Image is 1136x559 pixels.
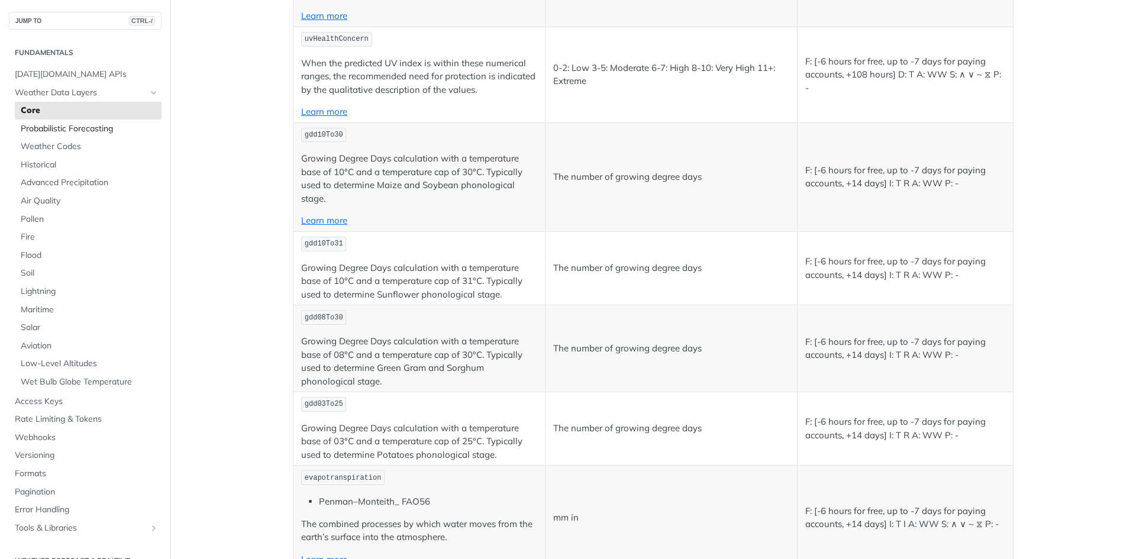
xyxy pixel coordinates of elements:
[9,483,162,501] a: Pagination
[149,88,159,98] button: Hide subpages for Weather Data Layers
[21,376,159,388] span: Wet Bulb Globe Temperature
[15,468,159,480] span: Formats
[15,69,159,80] span: [DATE][DOMAIN_NAME] APIs
[15,138,162,156] a: Weather Codes
[15,396,159,408] span: Access Keys
[301,422,537,462] p: Growing Degree Days calculation with a temperature base of 03°C and a temperature cap of 25°C. Ty...
[319,495,537,509] li: Penman–Monteith_ FAO56
[9,393,162,411] a: Access Keys
[301,261,537,302] p: Growing Degree Days calculation with a temperature base of 10°C and a temperature cap of 31°C. Ty...
[805,164,1005,190] p: F: [-6 hours for free, up to -7 days for paying accounts, +14 days] I: T R A: WW P: -
[553,261,789,275] p: The number of growing degree days
[805,55,1005,95] p: F: [-6 hours for free, up to -7 days for paying accounts, +108 hours] D: T A: WW S: ∧ ∨ ~ ⧖ P: -
[15,87,146,99] span: Weather Data Layers
[553,511,789,525] p: mm in
[305,400,343,408] span: gdd03To25
[805,335,1005,362] p: F: [-6 hours for free, up to -7 days for paying accounts, +14 days] I: T R A: WW P: -
[9,84,162,102] a: Weather Data LayersHide subpages for Weather Data Layers
[15,120,162,138] a: Probabilistic Forecasting
[21,177,159,189] span: Advanced Precipitation
[553,62,789,88] p: 0-2: Low 3-5: Moderate 6-7: High 8-10: Very High 11+: Extreme
[305,240,343,248] span: gdd10To31
[15,522,146,534] span: Tools & Libraries
[21,286,159,298] span: Lightning
[15,174,162,192] a: Advanced Precipitation
[553,342,789,356] p: The number of growing degree days
[15,486,159,498] span: Pagination
[21,358,159,370] span: Low-Level Altitudes
[15,432,159,444] span: Webhooks
[305,131,343,139] span: gdd10To30
[9,12,162,30] button: JUMP TOCTRL-/
[9,411,162,428] a: Rate Limiting & Tokens
[553,170,789,184] p: The number of growing degree days
[21,231,159,243] span: Fire
[301,106,347,117] a: Learn more
[15,450,159,461] span: Versioning
[21,250,159,261] span: Flood
[305,35,369,43] span: uvHealthConcern
[15,301,162,319] a: Maritime
[9,66,162,83] a: [DATE][DOMAIN_NAME] APIs
[149,524,159,533] button: Show subpages for Tools & Libraries
[15,319,162,337] a: Solar
[805,505,1005,531] p: F: [-6 hours for free, up to -7 days for paying accounts, +14 days] I: T I A: WW S: ∧ ∨ ~ ⧖ P: -
[301,57,537,97] p: When the predicted UV index is within these numerical ranges, the recommended need for protection...
[15,355,162,373] a: Low-Level Altitudes
[301,152,537,205] p: Growing Degree Days calculation with a temperature base of 10°C and a temperature cap of 30°C. Ty...
[15,211,162,228] a: Pollen
[21,304,159,316] span: Maritime
[129,16,155,25] span: CTRL-/
[805,255,1005,282] p: F: [-6 hours for free, up to -7 days for paying accounts, +14 days] I: T R A: WW P: -
[301,10,347,21] a: Learn more
[9,47,162,58] h2: Fundamentals
[15,192,162,210] a: Air Quality
[15,373,162,391] a: Wet Bulb Globe Temperature
[15,156,162,174] a: Historical
[21,214,159,225] span: Pollen
[9,519,162,537] a: Tools & LibrariesShow subpages for Tools & Libraries
[21,141,159,153] span: Weather Codes
[305,474,382,482] span: evapotranspiration
[553,422,789,435] p: The number of growing degree days
[9,447,162,464] a: Versioning
[301,335,537,388] p: Growing Degree Days calculation with a temperature base of 08°C and a temperature cap of 30°C. Ty...
[15,102,162,119] a: Core
[301,215,347,226] a: Learn more
[21,340,159,352] span: Aviation
[15,283,162,300] a: Lightning
[15,264,162,282] a: Soil
[21,105,159,117] span: Core
[305,314,343,322] span: gdd08To30
[9,501,162,519] a: Error Handling
[15,337,162,355] a: Aviation
[15,413,159,425] span: Rate Limiting & Tokens
[9,429,162,447] a: Webhooks
[9,465,162,483] a: Formats
[301,518,537,544] p: The combined processes by which water moves from the earth’s surface into the atmosphere.
[805,415,1005,442] p: F: [-6 hours for free, up to -7 days for paying accounts, +14 days] I: T R A: WW P: -
[21,267,159,279] span: Soil
[21,195,159,207] span: Air Quality
[21,123,159,135] span: Probabilistic Forecasting
[15,247,162,264] a: Flood
[15,228,162,246] a: Fire
[15,504,159,516] span: Error Handling
[21,322,159,334] span: Solar
[21,159,159,171] span: Historical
